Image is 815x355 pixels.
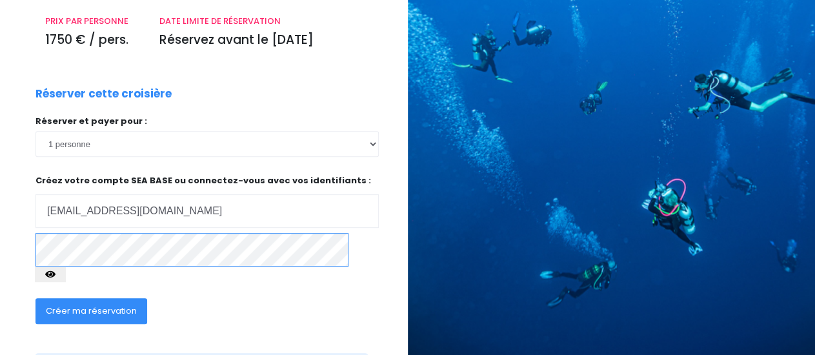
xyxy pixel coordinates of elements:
[45,31,140,50] p: 1750 € / pers.
[45,15,140,28] p: PRIX PAR PERSONNE
[46,305,137,317] span: Créer ma réservation
[35,194,379,228] input: Adresse email
[159,15,368,28] p: DATE LIMITE DE RÉSERVATION
[35,174,379,228] p: Créez votre compte SEA BASE ou connectez-vous avec vos identifiants :
[159,31,368,50] p: Réservez avant le [DATE]
[35,86,172,103] p: Réserver cette croisière
[35,298,147,324] button: Créer ma réservation
[35,115,379,128] p: Réserver et payer pour :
